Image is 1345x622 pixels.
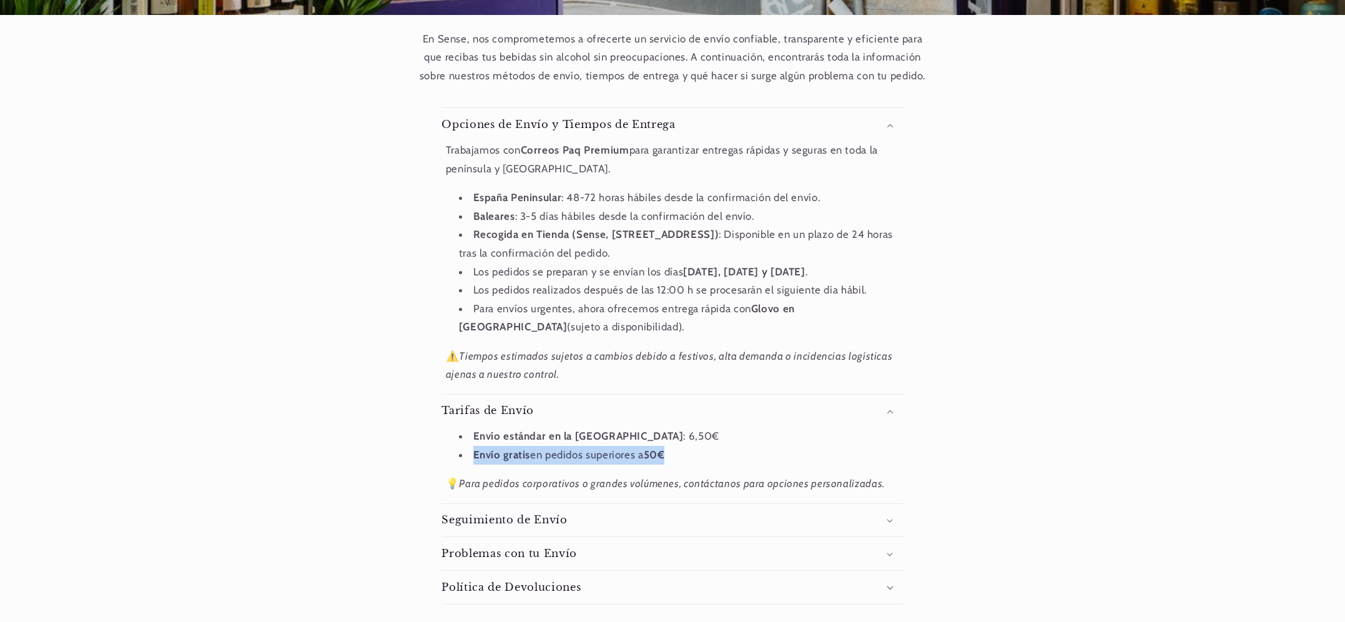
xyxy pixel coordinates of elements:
[441,395,903,428] summary: Tarifas de Envío
[441,513,567,526] h3: Seguimiento de Envío
[417,30,929,86] p: En Sense, nos comprometemos a ofrecerte un servicio de envío confiable, transparente y eficiente ...
[459,225,900,262] li: : Disponible en un plazo de 24 horas tras la confirmación del pedido.
[644,448,665,461] strong: 50€
[446,347,900,384] p: ⚠️
[441,537,903,570] summary: Problemas con tu Envío
[441,404,534,417] h3: Tarifas de Envío
[446,475,900,493] p: 💡
[459,189,900,207] li: : 48-72 horas hábiles desde la confirmación del envío.
[459,207,900,226] li: : 3-5 días hábiles desde la confirmación del envío.
[521,144,629,156] strong: Correos Paq Premium
[473,191,562,204] strong: España Peninsular
[473,430,684,442] strong: Envío estándar en la [GEOGRAPHIC_DATA]
[459,281,900,300] li: Los pedidos realizados después de las 12:00 h se procesarán el siguiente día hábil.
[441,547,577,560] h3: Problemas con tu Envío
[441,427,903,493] div: Tarifas de Envío
[441,581,581,594] h3: Política de Devoluciones
[459,446,900,465] li: en pedidos superiores a
[473,228,719,240] strong: Recogida en Tienda (Sense, [STREET_ADDRESS])
[441,141,903,384] div: Opciones de Envío y Tiempos de Entrega
[473,448,531,461] strong: Envío gratis
[441,108,903,141] summary: Opciones de Envío y Tiempos de Entrega
[473,210,515,222] strong: Baleares
[441,118,675,131] h3: Opciones de Envío y Tiempos de Entrega
[441,571,903,604] summary: Política de Devoluciones
[446,350,893,381] em: Tiempos estimados sujetos a cambios debido a festivos, alta demanda o incidencias logísticas ajen...
[459,263,900,282] li: Los pedidos se preparan y se envían los días .
[441,504,903,537] summary: Seguimiento de Envío
[683,265,806,278] strong: [DATE], [DATE] y [DATE]
[446,141,900,178] p: Trabajamos con para garantizar entregas rápidas y seguras en toda la península y [GEOGRAPHIC_DATA].
[459,477,884,490] em: Para pedidos corporativos o grandes volúmenes, contáctanos para opciones personalizadas.
[459,427,900,446] li: : 6,50€
[459,300,900,337] li: Para envíos urgentes, ahora ofrecemos entrega rápida con (sujeto a disponibilidad).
